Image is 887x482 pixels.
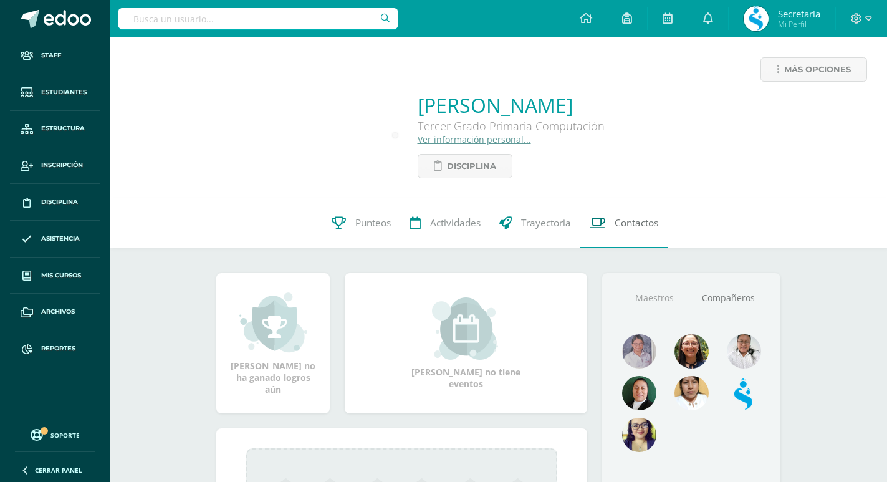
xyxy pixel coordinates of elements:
[41,271,81,281] span: Mis cursos
[41,234,80,244] span: Asistencia
[10,74,100,111] a: Estudiantes
[41,197,78,207] span: Disciplina
[400,198,490,248] a: Actividades
[41,307,75,317] span: Archivos
[10,37,100,74] a: Staff
[404,297,529,390] div: [PERSON_NAME] no tiene eventos
[418,118,605,133] div: Tercer Grado Primaria Computación
[744,6,769,31] img: 7ca4a2cca2c7d0437e787d4b01e06a03.png
[239,291,307,354] img: achievement_small.png
[10,258,100,294] a: Mis cursos
[41,51,61,60] span: Staff
[10,184,100,221] a: Disciplina
[418,154,512,178] a: Disciplina
[10,147,100,184] a: Inscripción
[691,282,765,314] a: Compañeros
[760,57,867,82] a: Más opciones
[418,92,605,118] a: [PERSON_NAME]
[355,216,391,229] span: Punteos
[229,291,317,395] div: [PERSON_NAME] no ha ganado logros aún
[778,7,820,20] span: Secretaria
[41,87,87,97] span: Estudiantes
[10,294,100,330] a: Archivos
[674,334,709,369] img: d735e341b366ae1a22efdf4b43c0165a.png
[10,111,100,148] a: Estructura
[521,216,571,229] span: Trayectoria
[622,334,656,369] img: e6247533156a80ef147943e7f57a9d73.png
[118,8,398,29] input: Busca un usuario...
[778,19,820,29] span: Mi Perfil
[15,426,95,443] a: Soporte
[622,376,656,410] img: 33bdadbaf66adfa63d82f00816de8fa0.png
[430,216,481,229] span: Actividades
[41,160,83,170] span: Inscripción
[10,221,100,258] a: Asistencia
[618,282,691,314] a: Maestros
[447,155,496,178] span: Disciplina
[615,216,658,229] span: Contactos
[10,330,100,367] a: Reportes
[41,123,85,133] span: Estructura
[35,466,82,475] span: Cerrar panel
[418,133,531,145] a: Ver información personal...
[674,376,709,410] img: 743c221b2f78654ec5bcda6354bedd81.png
[432,297,500,360] img: event_small.png
[322,198,400,248] a: Punteos
[490,198,580,248] a: Trayectoria
[41,344,75,354] span: Reportes
[580,198,668,248] a: Contactos
[727,334,761,369] img: 0cff4dfa596be50c094d4c45a6b93976.png
[622,418,656,452] img: d36bf34c497041fd89f62579a074374b.png
[784,58,851,81] span: Más opciones
[50,431,80,440] span: Soporte
[727,376,761,410] img: c5fe0469be3a46ca47ac08ac60c07671.png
